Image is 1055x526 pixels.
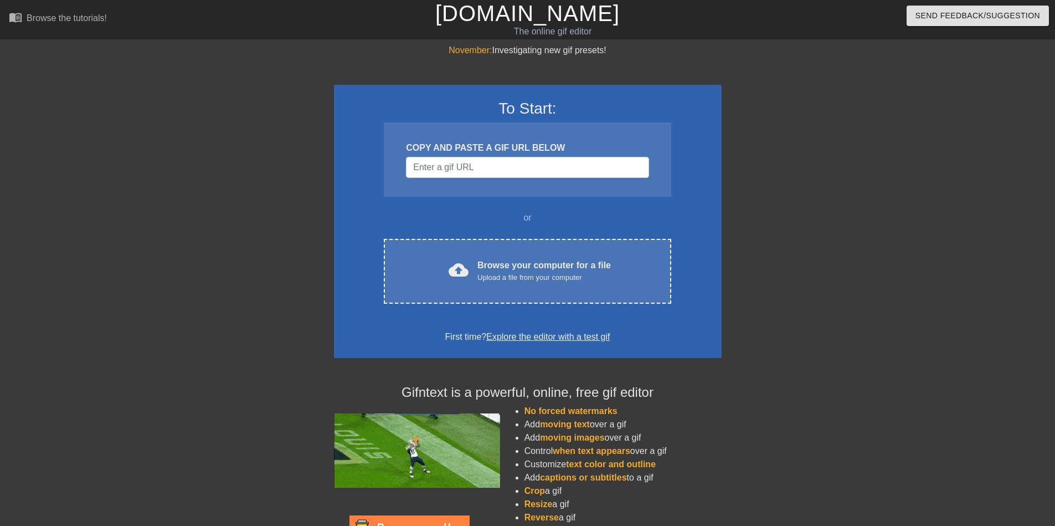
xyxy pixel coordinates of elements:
[524,498,722,511] li: a gif
[486,332,610,341] a: Explore the editor with a test gif
[524,511,722,524] li: a gif
[524,486,545,496] span: Crop
[524,484,722,498] li: a gif
[540,473,626,482] span: captions or subtitles
[449,45,492,55] span: November:
[907,6,1049,26] button: Send Feedback/Suggestion
[334,385,722,401] h4: Gifntext is a powerful, online, free gif editor
[334,413,500,488] img: football_small.gif
[406,141,649,155] div: COPY AND PASTE A GIF URL BELOW
[348,99,707,118] h3: To Start:
[363,211,693,224] div: or
[477,259,611,283] div: Browse your computer for a file
[27,13,107,23] div: Browse the tutorials!
[477,272,611,283] div: Upload a file from your computer
[524,445,722,458] li: Control over a gif
[540,433,604,442] span: moving images
[406,157,649,178] input: Username
[334,44,722,57] div: Investigating new gif presets!
[566,459,656,469] span: text color and outline
[357,25,748,38] div: The online gif editor
[524,499,553,509] span: Resize
[553,446,630,456] span: when text appears
[915,9,1040,23] span: Send Feedback/Suggestion
[524,418,722,431] li: Add over a gif
[9,11,22,24] span: menu_book
[348,330,707,344] div: First time?
[524,458,722,471] li: Customize
[9,11,107,28] a: Browse the tutorials!
[524,431,722,445] li: Add over a gif
[435,1,620,25] a: [DOMAIN_NAME]
[449,260,469,280] span: cloud_upload
[524,471,722,484] li: Add to a gif
[540,420,590,429] span: moving text
[524,406,617,416] span: No forced watermarks
[524,513,559,522] span: Reverse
